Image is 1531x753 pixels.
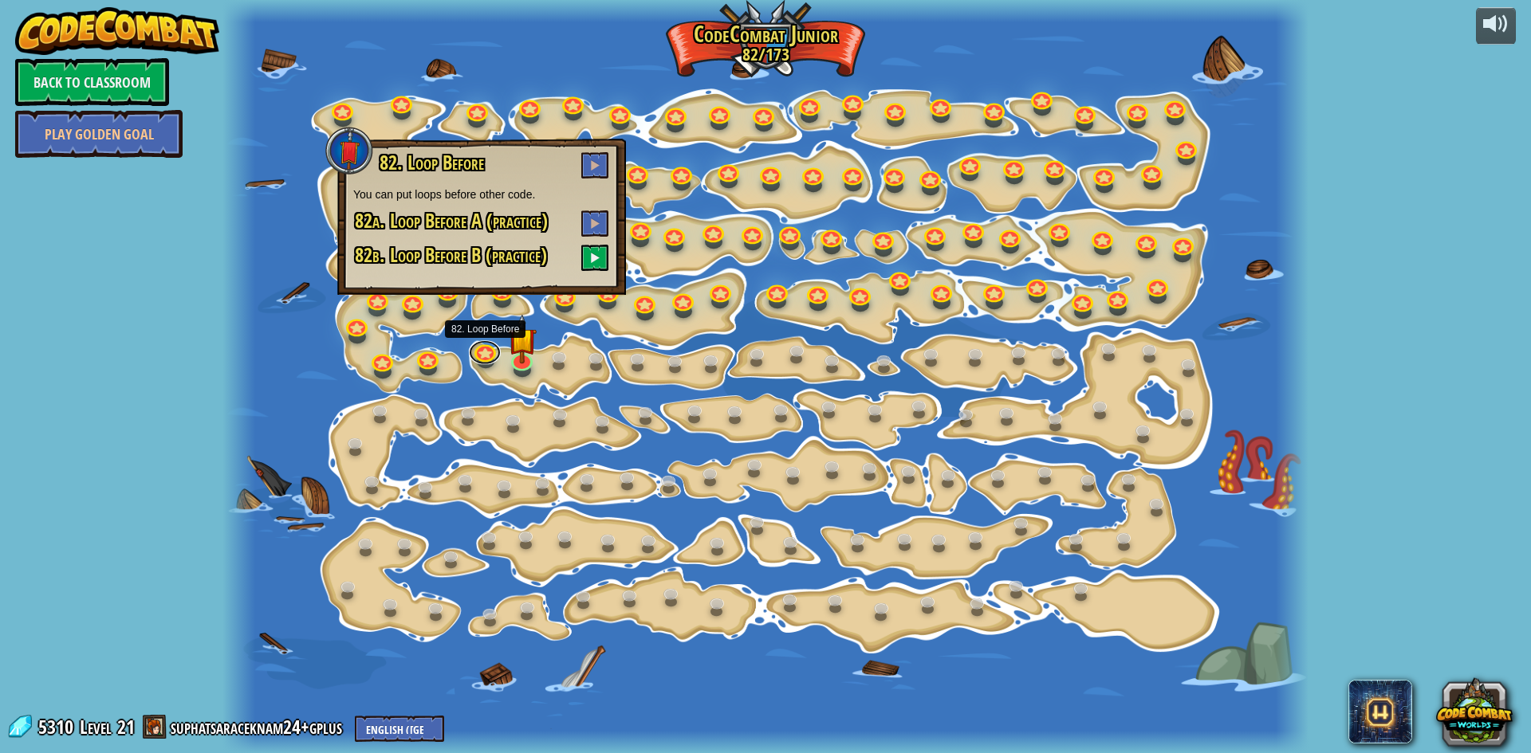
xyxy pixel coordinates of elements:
[38,714,78,739] span: 5310
[15,7,219,55] img: CodeCombat - Learn how to code by playing a game
[1476,7,1516,45] button: Adjust volume
[355,207,548,234] span: 82a. Loop Before A (practice)
[581,245,608,271] button: Play
[380,149,484,176] span: 82. Loop Before
[581,210,608,237] button: Play
[171,714,347,739] a: suphatsaraceknam24+gplus
[581,152,608,178] button: Play
[353,186,610,202] p: You can put loops before other code.
[117,714,135,739] span: 21
[80,714,112,740] span: Level
[15,110,183,158] a: Play Golden Goal
[508,314,537,363] img: level-banner-started.png
[15,58,169,106] a: Back to Classroom
[355,241,547,269] span: 82b. Loop Before B (practice)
